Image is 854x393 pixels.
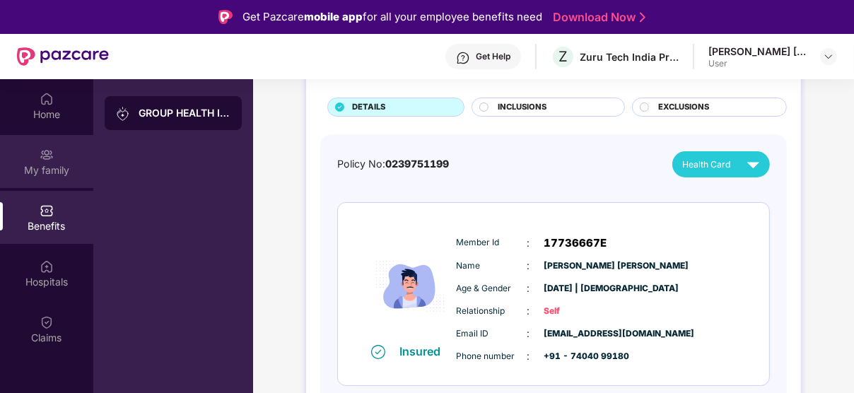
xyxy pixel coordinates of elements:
span: 17736667E [544,235,607,252]
span: 0239751199 [385,158,449,170]
img: svg+xml;base64,PHN2ZyB3aWR0aD0iMjAiIGhlaWdodD0iMjAiIHZpZXdCb3g9IjAgMCAyMCAyMCIgZmlsbD0ibm9uZSIgeG... [116,107,130,121]
button: Health Card [672,151,770,177]
span: : [527,326,530,341]
img: Stroke [640,10,645,25]
span: Member Id [456,236,527,250]
img: svg+xml;base64,PHN2ZyBpZD0iRHJvcGRvd24tMzJ4MzIiIHhtbG5zPSJodHRwOi8vd3d3LnczLm9yZy8yMDAwL3N2ZyIgd2... [823,51,834,62]
img: svg+xml;base64,PHN2ZyBpZD0iSGVscC0zMngzMiIgeG1sbnM9Imh0dHA6Ly93d3cudzMub3JnLzIwMDAvc3ZnIiB3aWR0aD... [456,51,470,65]
img: icon [368,229,452,344]
span: Email ID [456,327,527,341]
span: : [527,281,530,296]
span: DETAILS [352,101,385,114]
span: [DATE] | [DEMOGRAPHIC_DATA] [544,282,614,295]
div: [PERSON_NAME] [PERSON_NAME] [708,45,807,58]
img: New Pazcare Logo [17,47,109,66]
span: +91 - 74040 99180 [544,350,614,363]
div: Zuru Tech India Private Limited [580,50,679,64]
span: Age & Gender [456,282,527,295]
span: : [527,258,530,274]
div: Get Pazcare for all your employee benefits need [242,8,542,25]
div: GROUP HEALTH INSURANCE [139,106,230,120]
span: : [527,303,530,319]
a: Download Now [553,10,641,25]
img: svg+xml;base64,PHN2ZyBpZD0iQ2xhaW0iIHhtbG5zPSJodHRwOi8vd3d3LnczLm9yZy8yMDAwL3N2ZyIgd2lkdGg9IjIwIi... [40,315,54,329]
img: svg+xml;base64,PHN2ZyBpZD0iSG9tZSIgeG1sbnM9Imh0dHA6Ly93d3cudzMub3JnLzIwMDAvc3ZnIiB3aWR0aD0iMjAiIG... [40,92,54,106]
span: [EMAIL_ADDRESS][DOMAIN_NAME] [544,327,614,341]
span: : [527,348,530,364]
span: Self [544,305,614,318]
img: svg+xml;base64,PHN2ZyBpZD0iQmVuZWZpdHMiIHhtbG5zPSJodHRwOi8vd3d3LnczLm9yZy8yMDAwL3N2ZyIgd2lkdGg9Ij... [40,204,54,218]
span: Health Card [682,158,730,171]
strong: mobile app [304,10,363,23]
div: Insured [399,344,449,358]
img: svg+xml;base64,PHN2ZyBpZD0iSG9zcGl0YWxzIiB4bWxucz0iaHR0cDovL3d3dy53My5vcmcvMjAwMC9zdmciIHdpZHRoPS... [40,259,54,274]
div: User [708,58,807,69]
div: Policy No: [337,156,449,172]
span: Phone number [456,350,527,363]
span: EXCLUSIONS [658,101,709,114]
div: Get Help [476,51,510,62]
span: Relationship [456,305,527,318]
span: Name [456,259,527,273]
span: INCLUSIONS [498,101,547,114]
span: [PERSON_NAME] [PERSON_NAME] [544,259,614,273]
img: svg+xml;base64,PHN2ZyB4bWxucz0iaHR0cDovL3d3dy53My5vcmcvMjAwMC9zdmciIHZpZXdCb3g9IjAgMCAyNCAyNCIgd2... [741,152,766,177]
span: Z [558,48,568,65]
img: Logo [218,10,233,24]
img: svg+xml;base64,PHN2ZyB3aWR0aD0iMjAiIGhlaWdodD0iMjAiIHZpZXdCb3g9IjAgMCAyMCAyMCIgZmlsbD0ibm9uZSIgeG... [40,148,54,162]
span: : [527,235,530,251]
img: svg+xml;base64,PHN2ZyB4bWxucz0iaHR0cDovL3d3dy53My5vcmcvMjAwMC9zdmciIHdpZHRoPSIxNiIgaGVpZ2h0PSIxNi... [371,345,385,359]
